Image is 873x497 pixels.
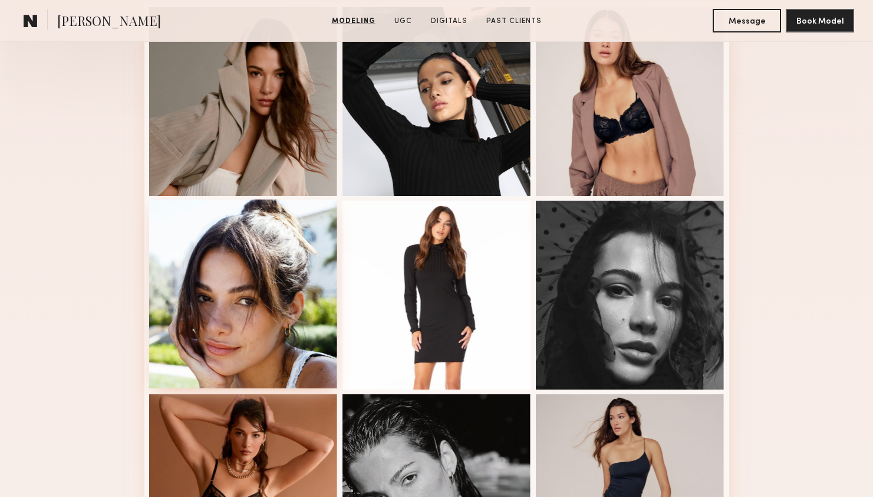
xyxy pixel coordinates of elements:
a: Past Clients [482,16,546,27]
span: [PERSON_NAME] [57,12,161,32]
button: Book Model [786,9,854,32]
a: Book Model [786,15,854,25]
a: Digitals [426,16,472,27]
a: UGC [390,16,417,27]
button: Message [713,9,781,32]
a: Modeling [327,16,380,27]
